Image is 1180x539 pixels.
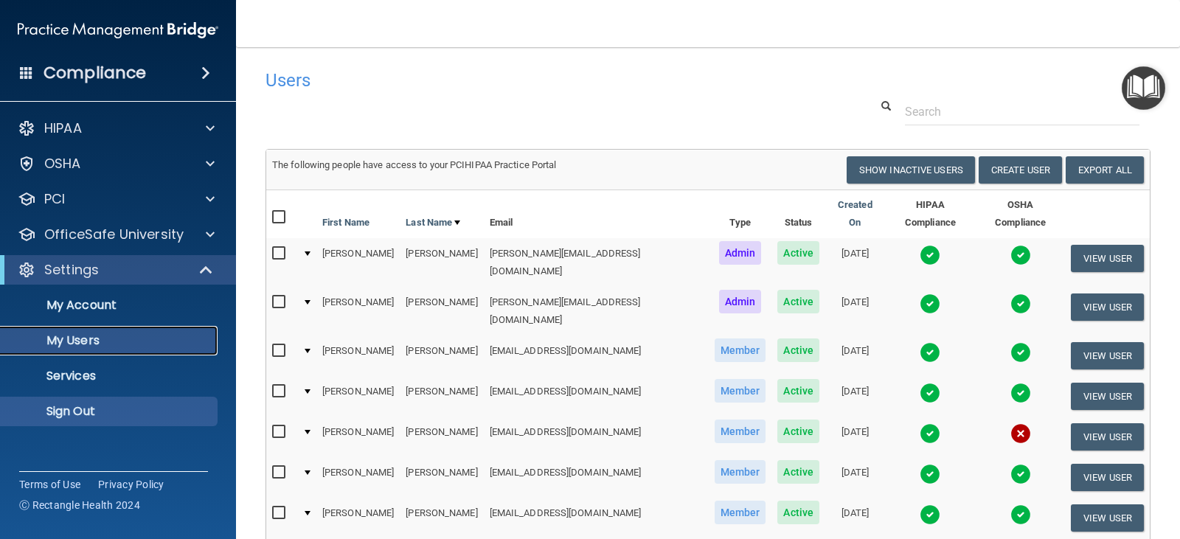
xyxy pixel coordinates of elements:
td: [EMAIL_ADDRESS][DOMAIN_NAME] [484,457,709,498]
img: tick.e7d51cea.svg [920,342,940,363]
img: PMB logo [18,15,218,45]
td: [PERSON_NAME] [400,417,483,457]
a: Privacy Policy [98,477,164,492]
span: Active [777,290,819,313]
img: tick.e7d51cea.svg [920,423,940,444]
td: [PERSON_NAME] [400,498,483,538]
img: tick.e7d51cea.svg [1010,342,1031,363]
p: PCI [44,190,65,208]
img: tick.e7d51cea.svg [1010,245,1031,265]
td: [PERSON_NAME] [400,376,483,417]
img: tick.e7d51cea.svg [1010,504,1031,525]
td: [DATE] [825,457,885,498]
td: [PERSON_NAME] [400,238,483,287]
span: Ⓒ Rectangle Health 2024 [19,498,140,512]
button: View User [1071,383,1144,410]
iframe: Drift Widget Chat Controller [925,441,1162,500]
img: tick.e7d51cea.svg [1010,293,1031,314]
p: OfficeSafe University [44,226,184,243]
td: [EMAIL_ADDRESS][DOMAIN_NAME] [484,417,709,457]
button: View User [1071,342,1144,369]
p: Settings [44,261,99,279]
a: Export All [1066,156,1144,184]
button: Open Resource Center [1122,66,1165,110]
button: View User [1071,504,1144,532]
td: [DATE] [825,498,885,538]
a: Last Name [406,214,460,232]
a: OSHA [18,155,215,173]
img: cross.ca9f0e7f.svg [1010,423,1031,444]
span: Member [715,460,766,484]
p: Services [10,369,211,383]
span: Active [777,379,819,403]
span: Active [777,420,819,443]
span: Member [715,501,766,524]
td: [PERSON_NAME] [400,335,483,376]
span: The following people have access to your PCIHIPAA Practice Portal [272,159,557,170]
p: HIPAA [44,119,82,137]
img: tick.e7d51cea.svg [920,293,940,314]
img: tick.e7d51cea.svg [920,245,940,265]
h4: Users [265,71,773,90]
button: Show Inactive Users [847,156,975,184]
p: My Account [10,298,211,313]
a: First Name [322,214,369,232]
a: Terms of Use [19,477,80,492]
span: Member [715,379,766,403]
td: [PERSON_NAME] [316,238,400,287]
td: [EMAIL_ADDRESS][DOMAIN_NAME] [484,335,709,376]
th: OSHA Compliance [976,190,1065,238]
td: [PERSON_NAME] [316,287,400,335]
span: Member [715,420,766,443]
button: View User [1071,423,1144,451]
p: My Users [10,333,211,348]
a: Created On [831,196,879,232]
td: [PERSON_NAME] [316,417,400,457]
th: HIPAA Compliance [885,190,976,238]
th: Type [709,190,772,238]
td: [PERSON_NAME][EMAIL_ADDRESS][DOMAIN_NAME] [484,238,709,287]
td: [DATE] [825,376,885,417]
p: Sign Out [10,404,211,419]
span: Active [777,338,819,362]
th: Email [484,190,709,238]
span: Active [777,241,819,265]
span: Admin [719,290,762,313]
td: [PERSON_NAME] [400,457,483,498]
td: [EMAIL_ADDRESS][DOMAIN_NAME] [484,498,709,538]
img: tick.e7d51cea.svg [920,504,940,525]
a: HIPAA [18,119,215,137]
td: [DATE] [825,335,885,376]
td: [DATE] [825,238,885,287]
td: [PERSON_NAME][EMAIL_ADDRESS][DOMAIN_NAME] [484,287,709,335]
a: OfficeSafe University [18,226,215,243]
img: tick.e7d51cea.svg [920,464,940,484]
td: [DATE] [825,287,885,335]
span: Admin [719,241,762,265]
img: tick.e7d51cea.svg [1010,383,1031,403]
td: [PERSON_NAME] [316,376,400,417]
a: Settings [18,261,214,279]
button: View User [1071,245,1144,272]
td: [DATE] [825,417,885,457]
p: OSHA [44,155,81,173]
td: [PERSON_NAME] [316,335,400,376]
span: Member [715,338,766,362]
button: Create User [979,156,1062,184]
td: [EMAIL_ADDRESS][DOMAIN_NAME] [484,376,709,417]
a: PCI [18,190,215,208]
h4: Compliance [44,63,146,83]
span: Active [777,501,819,524]
td: [PERSON_NAME] [316,457,400,498]
button: View User [1071,293,1144,321]
img: tick.e7d51cea.svg [920,383,940,403]
td: [PERSON_NAME] [400,287,483,335]
td: [PERSON_NAME] [316,498,400,538]
input: Search [905,98,1139,125]
th: Status [771,190,825,238]
span: Active [777,460,819,484]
